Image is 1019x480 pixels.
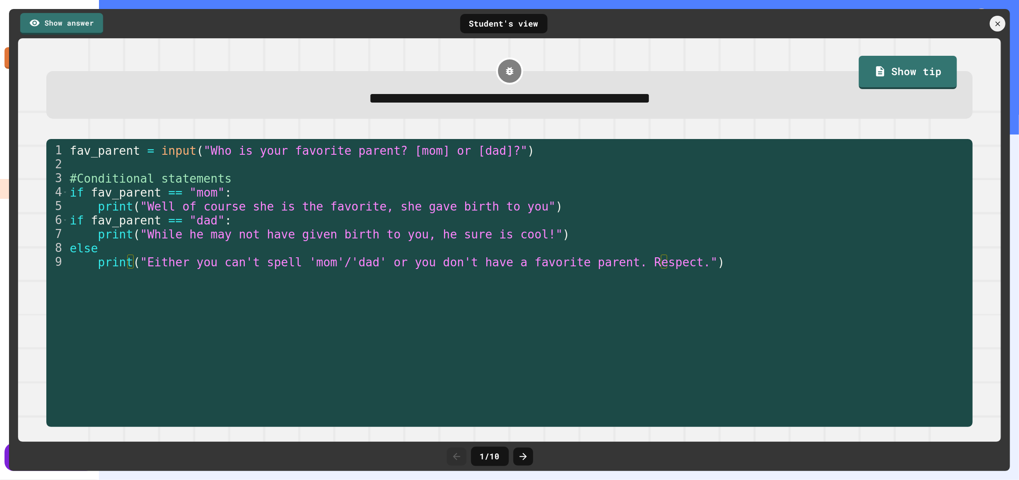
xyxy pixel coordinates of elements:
div: 1 [46,144,68,157]
span: "While he may not have given birth to you, he sure is cool!" [140,228,562,241]
span: = [147,144,154,157]
a: Show answer [20,13,103,34]
span: : [224,186,232,199]
span: fav_parent [70,144,140,157]
span: input [161,144,196,157]
div: 5 [46,199,68,213]
span: print [98,228,133,241]
span: fav_parent [91,186,162,199]
div: 9 [46,255,68,269]
span: "Well of course she is the favorite, she gave birth to you" [140,200,556,213]
div: 7 [46,227,68,241]
span: Toggle code folding, rows 4 through 5 [63,185,67,199]
span: == [168,186,182,199]
div: 6 [46,213,68,227]
span: fav_parent [91,214,162,227]
span: print [98,200,133,213]
div: Student's view [460,14,548,33]
span: if [70,186,84,199]
span: "mom" [189,186,224,199]
span: print [98,256,133,269]
span: if [70,214,84,227]
span: ( [133,228,140,241]
span: "Either you can't spell 'mom'/'dad' or you don't have a favorite parent. Respect." [140,256,718,269]
span: ( [133,256,140,269]
div: 4 [46,185,68,199]
span: ) [527,144,534,157]
span: ( [196,144,203,157]
div: 8 [46,241,68,255]
span: ) [562,228,570,241]
span: == [168,214,182,227]
span: ) [556,200,563,213]
span: : [224,214,232,227]
div: 2 [46,157,68,171]
span: else [70,242,98,255]
div: 3 [46,171,68,185]
span: ) [718,256,725,269]
a: Show tip [859,56,957,89]
span: Toggle code folding, rows 6 through 7 [63,213,67,227]
div: 1 / 10 [471,447,509,466]
span: #Conditional statements [70,172,232,185]
span: "dad" [189,214,224,227]
span: ( [133,200,140,213]
span: "Who is your favorite parent? [mom] or [dad]?" [203,144,527,157]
